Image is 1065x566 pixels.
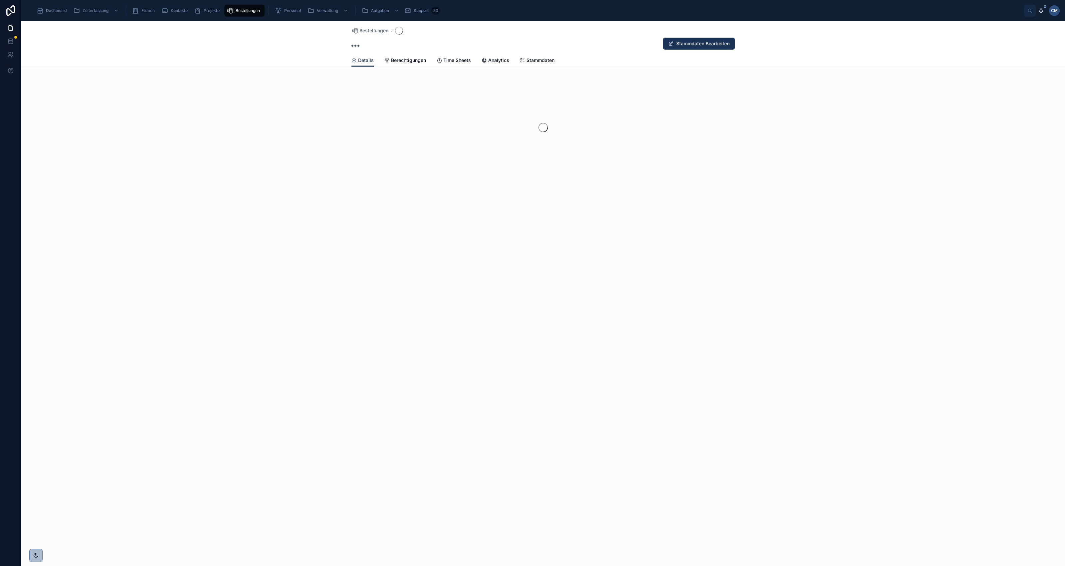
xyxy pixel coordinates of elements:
a: Firmen [130,5,159,17]
a: Zeiterfassung [71,5,122,17]
span: Support [414,8,429,13]
span: Analytics [488,57,509,64]
a: Time Sheets [437,54,471,68]
a: Personal [273,5,306,17]
a: Aufgaben [360,5,402,17]
span: Dashboard [46,8,67,13]
span: Kontakte [171,8,188,13]
a: Analytics [482,54,509,68]
span: Berechtigungen [391,57,426,64]
span: Zeiterfassung [83,8,108,13]
div: 50 [431,7,440,15]
button: Stammdaten Bearbeiten [663,38,735,50]
span: Projekte [204,8,220,13]
span: Verwaltung [317,8,338,13]
a: Bestellungen [224,5,265,17]
a: Dashboard [35,5,71,17]
span: CM [1051,8,1058,13]
span: Time Sheets [443,57,471,64]
a: Berechtigungen [384,54,426,68]
span: Stammdaten [527,57,554,64]
a: Projekte [192,5,224,17]
a: Details [351,54,374,67]
a: Verwaltung [306,5,351,17]
span: Bestellungen [359,27,388,34]
span: Details [358,57,374,64]
a: Bestellungen [351,27,388,34]
span: Firmen [141,8,155,13]
span: Bestellungen [236,8,260,13]
a: Support50 [402,5,442,17]
span: Personal [284,8,301,13]
a: Stammdaten [520,54,554,68]
span: Aufgaben [371,8,389,13]
div: scrollable content [32,3,1024,18]
a: Kontakte [159,5,192,17]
